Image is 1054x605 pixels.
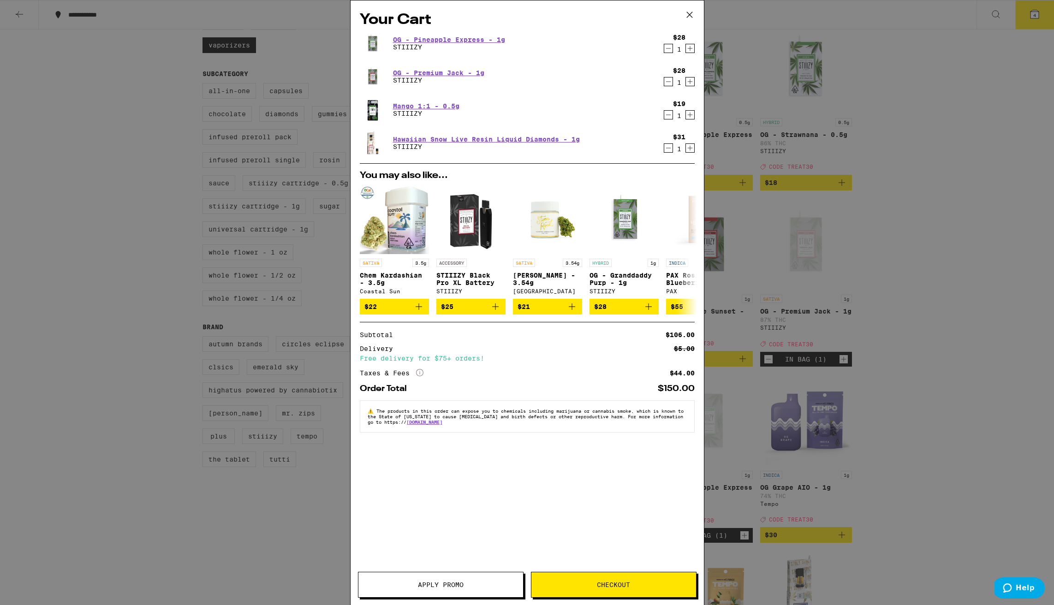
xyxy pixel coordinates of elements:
a: [DOMAIN_NAME] [406,419,442,425]
a: Open page for STIIIZY Black Pro XL Battery from STIIIZY [436,185,506,299]
div: 1 [673,46,685,53]
p: PAX Rosin: Blueberry OG - 1g [666,272,735,286]
img: Coastal Sun - Chem Kardashian - 3.5g [360,185,429,254]
p: STIIIZY [393,43,505,51]
p: 3.5g [412,259,429,267]
p: [PERSON_NAME] - 3.54g [513,272,582,286]
p: SATIVA [360,259,382,267]
span: $55 [671,303,683,310]
span: Checkout [597,581,630,588]
p: SATIVA [513,259,535,267]
div: Delivery [360,345,399,352]
img: STIIIZY - OG - Premium Jack - 1g [360,64,386,89]
span: The products in this order can expose you to chemicals including marijuana or cannabis smoke, whi... [368,408,684,425]
a: OG - Premium Jack - 1g [393,69,484,77]
a: Open page for PAX Rosin: Blueberry OG - 1g from PAX [666,185,735,299]
h2: You may also like... [360,171,695,180]
button: Add to bag [360,299,429,314]
img: STIIIZY - OG - Granddaddy Purp - 1g [590,185,659,254]
div: PAX [666,288,735,294]
div: $150.00 [658,385,695,393]
div: Taxes & Fees [360,369,423,377]
span: ⚠️ [368,408,376,414]
span: $28 [594,303,607,310]
p: STIIIZY [393,110,459,117]
p: ACCESSORY [436,259,467,267]
p: Chem Kardashian - 3.5g [360,272,429,286]
div: Subtotal [360,332,399,338]
button: Decrement [664,77,673,86]
button: Checkout [531,572,697,598]
h2: Your Cart [360,10,695,30]
span: $22 [364,303,377,310]
p: STIIIZY Black Pro XL Battery [436,272,506,286]
p: OG - Granddaddy Purp - 1g [590,272,659,286]
button: Increment [685,77,695,86]
button: Add to bag [666,299,735,314]
button: Add to bag [436,299,506,314]
button: Add to bag [513,299,582,314]
div: $19 [673,100,685,107]
button: Decrement [664,143,673,153]
div: $28 [673,67,685,74]
div: $44.00 [670,370,695,376]
img: STIIIZY - Hawaiian Snow Live Resin Liquid Diamonds - 1g [360,130,386,156]
p: INDICA [666,259,688,267]
div: STIIIZY [590,288,659,294]
div: $106.00 [666,332,695,338]
button: Apply Promo [358,572,524,598]
a: Mango 1:1 - 0.5g [393,102,459,110]
button: Increment [685,110,695,119]
button: Increment [685,143,695,153]
iframe: Opens a widget where you can find more information [994,577,1045,600]
p: STIIIZY [393,143,580,150]
span: $21 [518,303,530,310]
button: Add to bag [590,299,659,314]
div: STIIIZY [436,288,506,294]
p: 1g [648,259,659,267]
p: HYBRID [590,259,612,267]
a: OG - Pineapple Express - 1g [393,36,505,43]
a: Open page for OG - Granddaddy Purp - 1g from STIIIZY [590,185,659,299]
img: STIIIZY - Mango 1:1 - 0.5g [360,97,386,123]
div: 1 [673,112,685,119]
span: Apply Promo [418,581,464,588]
div: $31 [673,133,685,141]
img: STIIIZY - OG - Pineapple Express - 1g [360,30,386,56]
button: Decrement [664,110,673,119]
button: Decrement [664,44,673,53]
img: Stone Road - Lemon Jack - 3.54g [513,185,582,254]
div: 1 [673,79,685,86]
p: STIIIZY [393,77,484,84]
a: Open page for Lemon Jack - 3.54g from Stone Road [513,185,582,299]
div: Free delivery for $75+ orders! [360,355,695,362]
div: $28 [673,34,685,41]
a: Hawaiian Snow Live Resin Liquid Diamonds - 1g [393,136,580,143]
a: Open page for Chem Kardashian - 3.5g from Coastal Sun [360,185,429,299]
p: 3.54g [563,259,582,267]
div: Order Total [360,385,413,393]
div: $5.00 [674,345,695,352]
div: 1 [673,145,685,153]
img: PAX - PAX Rosin: Blueberry OG - 1g [666,185,735,254]
div: Coastal Sun [360,288,429,294]
span: $25 [441,303,453,310]
button: Increment [685,44,695,53]
img: STIIIZY - STIIIZY Black Pro XL Battery [436,185,506,254]
div: [GEOGRAPHIC_DATA] [513,288,582,294]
